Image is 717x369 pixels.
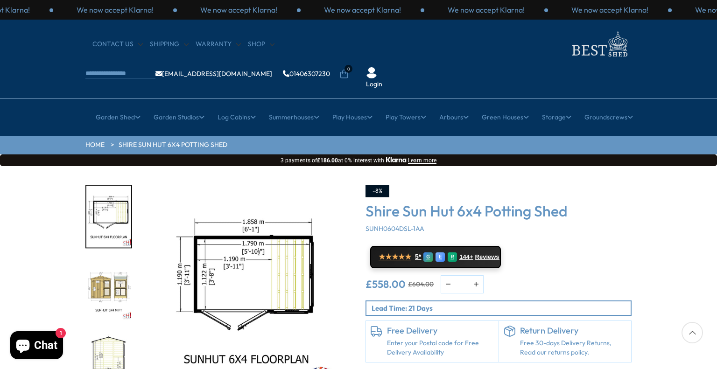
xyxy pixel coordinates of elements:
[269,105,319,129] a: Summerhouses
[119,140,227,150] a: Shire Sun Hut 6x4 Potting Shed
[520,339,627,357] p: Free 30-days Delivery Returns, Read our returns policy.
[301,5,424,15] div: 2 / 3
[283,70,330,77] a: 01406307230
[77,5,154,15] p: We now accept Klarna!
[324,5,401,15] p: We now accept Klarna!
[85,258,132,322] div: 3 / 12
[177,5,301,15] div: 1 / 3
[408,281,434,287] del: £604.00
[332,105,373,129] a: Play Houses
[366,67,377,78] img: User Icon
[53,5,177,15] div: 3 / 3
[475,253,499,261] span: Reviews
[96,105,141,129] a: Garden Shed
[366,224,424,233] span: SUNH0604DSL-1AA
[86,186,131,248] img: Sunhut6x4FLOORPLAN_016f0f15-a55d-4ab6-98e2-a9414e811e92_200x200.jpg
[85,140,105,150] a: HOME
[218,105,256,129] a: Log Cabins
[548,5,672,15] div: 1 / 3
[344,65,352,73] span: 0
[459,253,473,261] span: 144+
[196,40,241,49] a: Warranty
[386,105,426,129] a: Play Towers
[155,70,272,77] a: [EMAIL_ADDRESS][DOMAIN_NAME]
[424,5,548,15] div: 3 / 3
[387,326,494,336] h6: Free Delivery
[584,105,633,129] a: Groundscrews
[372,303,631,313] p: Lead Time: 21 Days
[448,5,525,15] p: We now accept Klarna!
[366,185,389,197] div: -8%
[566,29,632,59] img: logo
[571,5,648,15] p: We now accept Klarna!
[339,70,349,79] a: 0
[7,331,66,362] inbox-online-store-chat: Shopify online store chat
[366,202,632,220] h3: Shire Sun Hut 6x4 Potting Shed
[86,259,131,321] img: Sunhut6x4MFT_cdd04e5e-8a77-4afe-8d12-8276e6694a2c_200x200.jpg
[248,40,274,49] a: Shop
[154,105,204,129] a: Garden Studios
[366,279,406,289] ins: £558.00
[520,326,627,336] h6: Return Delivery
[387,339,494,357] a: Enter your Postal code for Free Delivery Availability
[150,40,189,49] a: Shipping
[92,40,143,49] a: CONTACT US
[370,246,501,268] a: ★★★★★ 5* G E R 144+ Reviews
[436,252,445,262] div: E
[200,5,277,15] p: We now accept Klarna!
[448,252,457,262] div: R
[366,80,382,89] a: Login
[482,105,529,129] a: Green Houses
[423,252,433,262] div: G
[85,185,132,249] div: 2 / 12
[379,252,411,261] span: ★★★★★
[542,105,571,129] a: Storage
[439,105,469,129] a: Arbours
